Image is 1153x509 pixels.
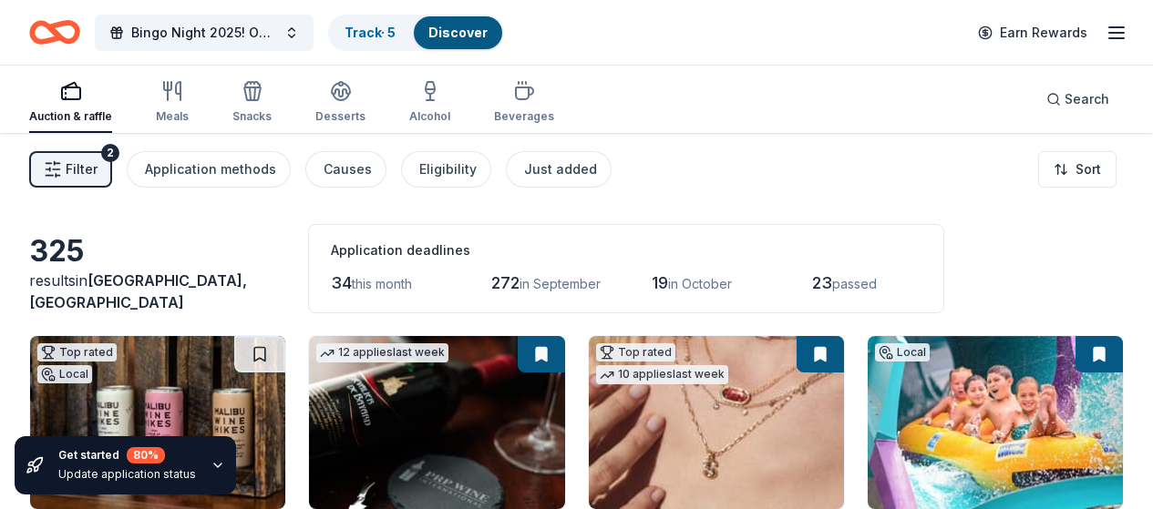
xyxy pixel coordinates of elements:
div: Local [875,343,930,361]
div: Local [37,365,92,383]
div: Snacks [232,109,272,124]
div: Application deadlines [331,239,921,261]
div: 325 [29,233,286,270]
a: Discover [428,25,488,40]
div: 12 applies last week [316,343,448,362]
div: results [29,270,286,313]
div: Auction & raffle [29,109,112,124]
img: Image for Raging Waters (Los Angeles) [868,336,1123,509]
button: Alcohol [409,73,450,133]
button: Eligibility [401,151,491,188]
button: Sort [1038,151,1117,188]
a: Earn Rewards [967,16,1098,49]
div: Meals [156,109,189,124]
div: Get started [58,447,196,463]
span: Search [1065,88,1109,110]
div: Top rated [37,343,117,361]
button: Beverages [494,73,554,133]
div: Desserts [315,109,365,124]
img: Image for PRP Wine International [309,336,564,509]
span: 23 [812,273,832,292]
button: Track· 5Discover [328,15,504,51]
span: 34 [331,273,352,292]
span: passed [832,276,877,291]
button: Filter2 [29,151,112,188]
span: in September [520,276,601,291]
button: Application methods [127,151,291,188]
span: in October [668,276,732,291]
button: Snacks [232,73,272,133]
button: Just added [506,151,612,188]
div: 2 [101,144,119,162]
span: [GEOGRAPHIC_DATA], [GEOGRAPHIC_DATA] [29,271,247,311]
span: Sort [1076,158,1101,180]
span: 272 [491,273,520,292]
a: Home [29,11,80,54]
div: 80 % [127,447,165,463]
button: Search [1032,81,1124,117]
div: 10 applies last week [596,365,728,384]
div: Beverages [494,109,554,124]
span: 19 [652,273,668,292]
a: Track· 5 [345,25,396,40]
span: Filter [66,158,98,180]
div: Application methods [145,158,276,180]
div: Alcohol [409,109,450,124]
span: this month [352,276,412,291]
div: Causes [324,158,372,180]
button: Bingo Night 2025! Our House has Heart! [95,15,314,51]
button: Causes [305,151,386,188]
img: Image for Kendra Scott [589,336,844,509]
button: Desserts [315,73,365,133]
img: Image for Malibu Wine Hikes [30,336,285,509]
span: Bingo Night 2025! Our House has Heart! [131,22,277,44]
div: Just added [524,158,597,180]
div: Update application status [58,467,196,482]
button: Meals [156,73,189,133]
div: Eligibility [419,158,477,180]
span: in [29,271,247,311]
div: Top rated [596,343,675,361]
button: Auction & raffle [29,73,112,133]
